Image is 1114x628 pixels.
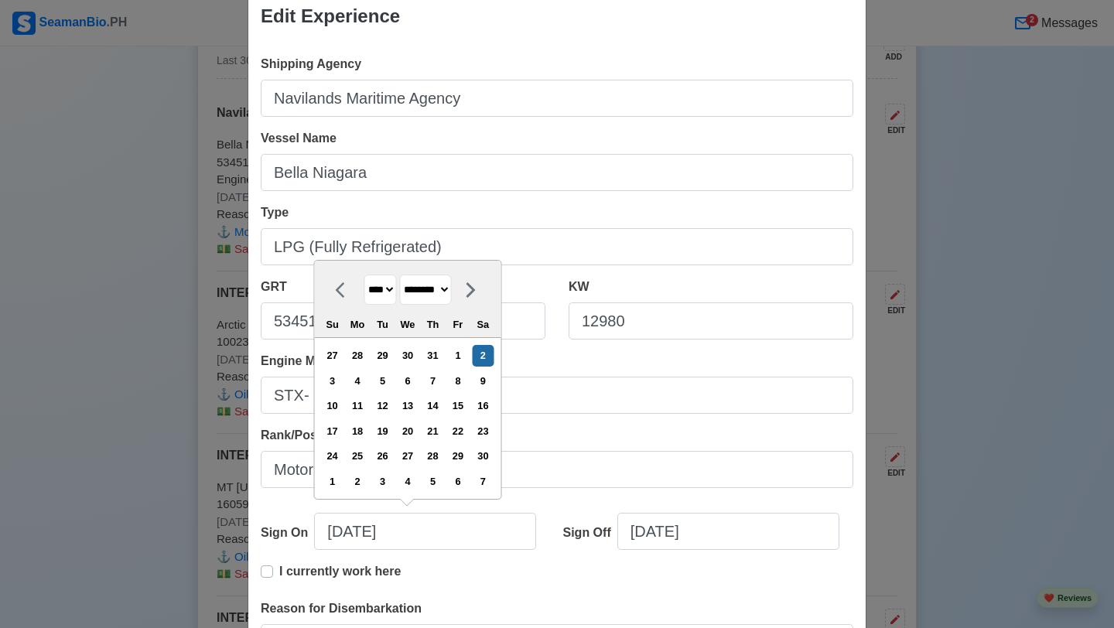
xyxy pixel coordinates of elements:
[447,445,468,466] div: Choose Friday, November 29th, 2024
[261,280,287,293] span: GRT
[261,131,337,145] span: Vessel Name
[569,302,853,340] input: 8000
[261,154,853,191] input: Ex: Dolce Vita
[347,471,367,492] div: Choose Monday, December 2nd, 2024
[397,421,418,442] div: Choose Wednesday, November 20th, 2024
[347,370,367,391] div: Choose Monday, November 4th, 2024
[372,471,393,492] div: Choose Tuesday, December 3rd, 2024
[422,421,443,442] div: Choose Thursday, November 21st, 2024
[322,370,343,391] div: Choose Sunday, November 3rd, 2024
[397,445,418,466] div: Choose Wednesday, November 27th, 2024
[261,206,289,219] span: Type
[347,395,367,416] div: Choose Monday, November 11th, 2024
[372,370,393,391] div: Choose Tuesday, November 5th, 2024
[347,314,367,335] div: Mo
[347,421,367,442] div: Choose Monday, November 18th, 2024
[447,345,468,366] div: Choose Friday, November 1st, 2024
[261,302,545,340] input: 33922
[320,343,496,494] div: month 2024-11
[372,421,393,442] div: Choose Tuesday, November 19th, 2024
[397,314,418,335] div: We
[322,314,343,335] div: Su
[473,471,494,492] div: Choose Saturday, December 7th, 2024
[347,345,367,366] div: Choose Monday, October 28th, 2024
[347,445,367,466] div: Choose Monday, November 25th, 2024
[473,314,494,335] div: Sa
[563,524,617,542] div: Sign Off
[422,345,443,366] div: Choose Thursday, October 31st, 2024
[473,445,494,466] div: Choose Saturday, November 30th, 2024
[322,345,343,366] div: Choose Sunday, October 27th, 2024
[322,395,343,416] div: Choose Sunday, November 10th, 2024
[279,562,401,581] p: I currently work here
[447,471,468,492] div: Choose Friday, December 6th, 2024
[422,471,443,492] div: Choose Thursday, December 5th, 2024
[422,314,443,335] div: Th
[322,421,343,442] div: Choose Sunday, November 17th, 2024
[447,421,468,442] div: Choose Friday, November 22nd, 2024
[422,395,443,416] div: Choose Thursday, November 14th, 2024
[447,314,468,335] div: Fr
[372,395,393,416] div: Choose Tuesday, November 12th, 2024
[261,57,361,70] span: Shipping Agency
[397,395,418,416] div: Choose Wednesday, November 13th, 2024
[569,280,589,293] span: KW
[397,471,418,492] div: Choose Wednesday, December 4th, 2024
[261,377,853,414] input: Ex. Man B&W MC
[261,602,422,615] span: Reason for Disembarkation
[397,345,418,366] div: Choose Wednesday, October 30th, 2024
[422,370,443,391] div: Choose Thursday, November 7th, 2024
[473,370,494,391] div: Choose Saturday, November 9th, 2024
[397,370,418,391] div: Choose Wednesday, November 6th, 2024
[473,421,494,442] div: Choose Saturday, November 23rd, 2024
[261,228,853,265] input: Bulk, Container, etc.
[261,80,853,117] input: Ex: Global Gateway
[261,354,375,367] span: Engine Make/Model
[322,471,343,492] div: Choose Sunday, December 1st, 2024
[261,451,853,488] input: Ex: Third Officer or 3/OFF
[372,345,393,366] div: Choose Tuesday, October 29th, 2024
[473,395,494,416] div: Choose Saturday, November 16th, 2024
[473,345,494,366] div: Choose Saturday, November 2nd, 2024
[447,370,468,391] div: Choose Friday, November 8th, 2024
[372,445,393,466] div: Choose Tuesday, November 26th, 2024
[372,314,393,335] div: Tu
[422,445,443,466] div: Choose Thursday, November 28th, 2024
[261,524,314,542] div: Sign On
[447,395,468,416] div: Choose Friday, November 15th, 2024
[261,2,400,30] div: Edit Experience
[261,428,343,442] span: Rank/Position
[322,445,343,466] div: Choose Sunday, November 24th, 2024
